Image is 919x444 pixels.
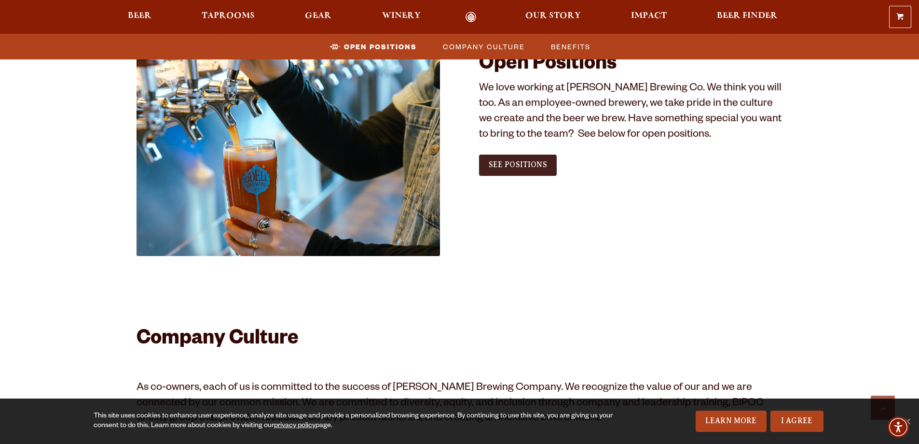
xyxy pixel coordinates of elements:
[94,412,616,431] div: This site uses cookies to enhance user experience, analyze site usage and provide a personalized ...
[479,54,783,77] h2: Open Positions
[376,12,427,23] a: Winery
[137,54,440,256] img: Jobs_1
[489,160,547,169] span: See Positions
[443,40,525,54] span: Company Culture
[717,12,778,20] span: Beer Finder
[299,12,338,23] a: Gear
[525,12,581,20] span: Our Story
[479,82,783,143] p: We love working at [PERSON_NAME] Brewing Co. We think you will too. As an employee-owned brewery,...
[519,12,587,23] a: Our Story
[202,12,255,20] span: Taprooms
[195,12,261,23] a: Taprooms
[888,416,909,438] div: Accessibility Menu
[137,383,764,425] span: As co-owners, each of us is committed to the success of [PERSON_NAME] Brewing Company. We recogni...
[696,411,767,432] a: Learn More
[324,40,422,54] a: Open Positions
[551,40,590,54] span: Benefits
[545,40,595,54] a: Benefits
[344,40,417,54] span: Open Positions
[625,12,673,23] a: Impact
[871,396,895,420] a: Scroll to top
[274,422,315,430] a: privacy policy
[437,40,530,54] a: Company Culture
[382,12,421,20] span: Winery
[137,329,783,352] h2: Company Culture
[122,12,158,23] a: Beer
[453,12,489,23] a: Odell Home
[631,12,667,20] span: Impact
[770,411,823,432] a: I Agree
[479,155,557,176] a: See Positions
[711,12,784,23] a: Beer Finder
[305,12,331,20] span: Gear
[128,12,151,20] span: Beer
